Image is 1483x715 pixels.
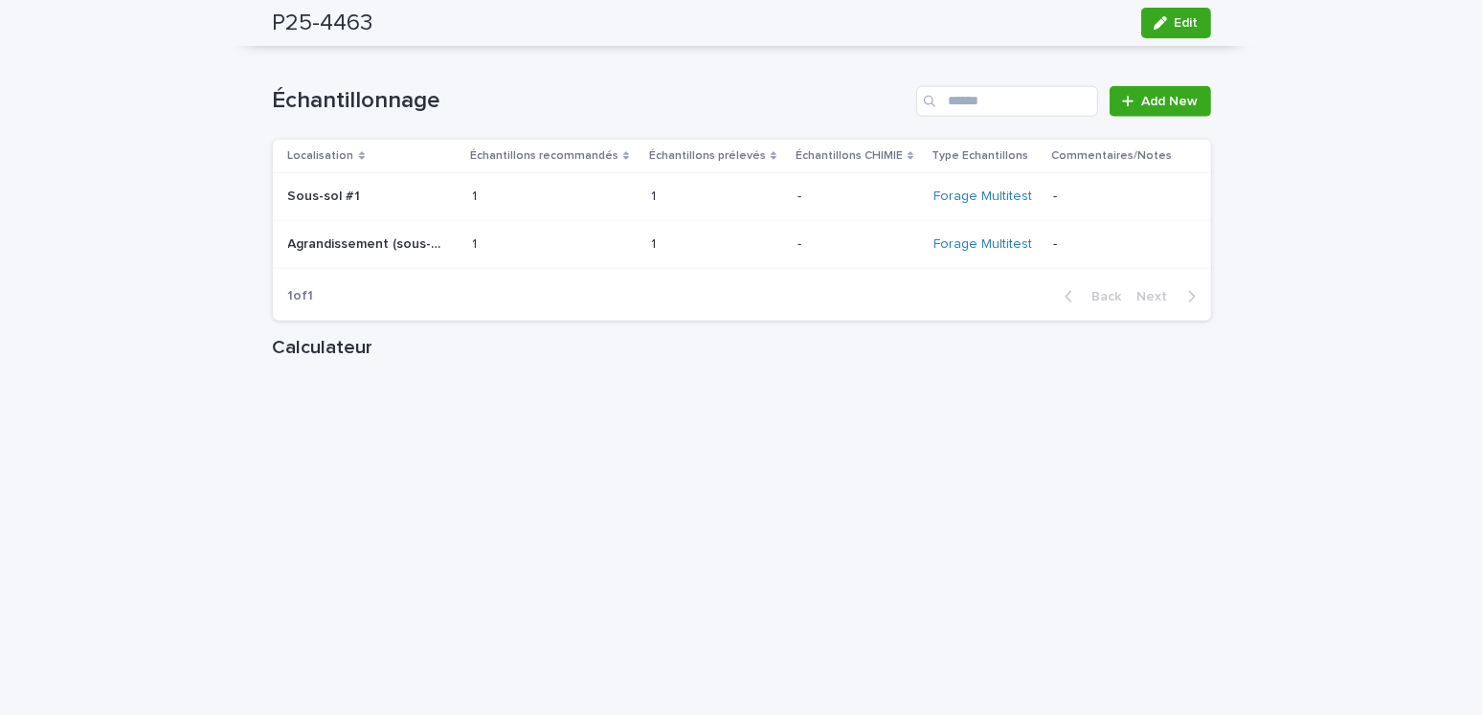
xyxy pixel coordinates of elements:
span: Next [1137,290,1180,303]
p: 1 [651,185,660,205]
tr: Sous-sol #1Sous-sol #1 11 11 -- Forage Multitest - [273,173,1211,221]
p: 1 [472,185,481,205]
p: Échantillons CHIMIE [796,145,903,167]
p: - [798,233,805,253]
h2: P25-4463 [273,10,373,37]
h1: Calculateur [273,336,1211,359]
p: Échantillons recommandés [470,145,618,167]
button: Next [1130,288,1211,305]
a: Add New [1110,86,1210,117]
p: Sous-sol #1 [288,185,365,205]
p: - [1053,189,1180,205]
p: Localisation [288,145,354,167]
span: Edit [1175,16,1199,30]
tr: Agrandissement (sous-sol #2)Agrandissement (sous-sol #2) 11 11 -- Forage Multitest - [273,220,1211,268]
a: Forage Multitest [933,189,1032,205]
p: Échantillons prélevés [649,145,766,167]
span: Back [1081,290,1122,303]
p: - [1053,236,1180,253]
p: 1 [472,233,481,253]
p: Agrandissement (sous-sol #2) [288,233,452,253]
p: Type Echantillons [932,145,1028,167]
button: Back [1049,288,1130,305]
h1: Échantillonnage [273,87,910,115]
p: - [798,185,805,205]
input: Search [916,86,1098,117]
p: 1 of 1 [273,273,329,320]
a: Forage Multitest [933,236,1032,253]
p: Commentaires/Notes [1051,145,1172,167]
span: Add New [1142,95,1199,108]
p: 1 [651,233,660,253]
button: Edit [1141,8,1211,38]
